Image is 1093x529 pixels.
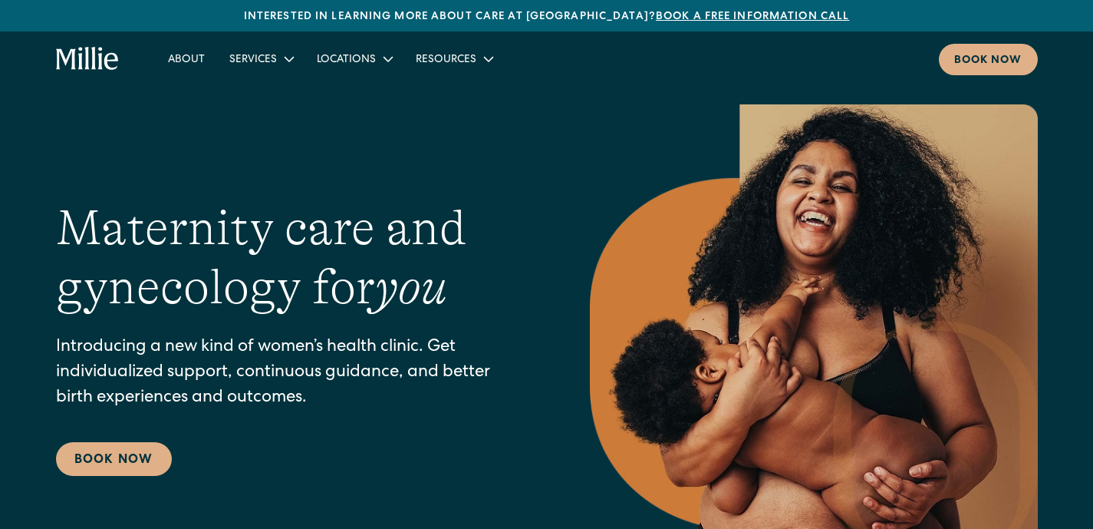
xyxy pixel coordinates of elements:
[954,53,1022,69] div: Book now
[229,52,277,68] div: Services
[317,52,376,68] div: Locations
[56,442,172,476] a: Book Now
[939,44,1038,75] a: Book now
[375,260,447,315] em: you
[217,46,305,71] div: Services
[56,336,528,412] p: Introducing a new kind of women’s health clinic. Get individualized support, continuous guidance,...
[156,46,217,71] a: About
[56,47,120,71] a: home
[656,12,849,22] a: Book a free information call
[56,199,528,317] h1: Maternity care and gynecology for
[305,46,403,71] div: Locations
[416,52,476,68] div: Resources
[403,46,504,71] div: Resources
